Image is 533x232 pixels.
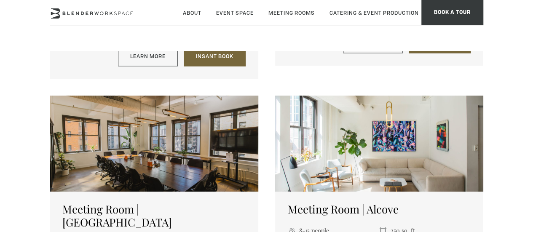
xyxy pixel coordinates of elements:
h5: Meeting Room | Alcove [288,202,471,215]
iframe: Chat Widget [491,192,533,232]
a: Learn More [118,47,178,66]
h5: Meeting Room | [GEOGRAPHIC_DATA] [62,202,246,228]
a: Insant Book [184,47,246,66]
